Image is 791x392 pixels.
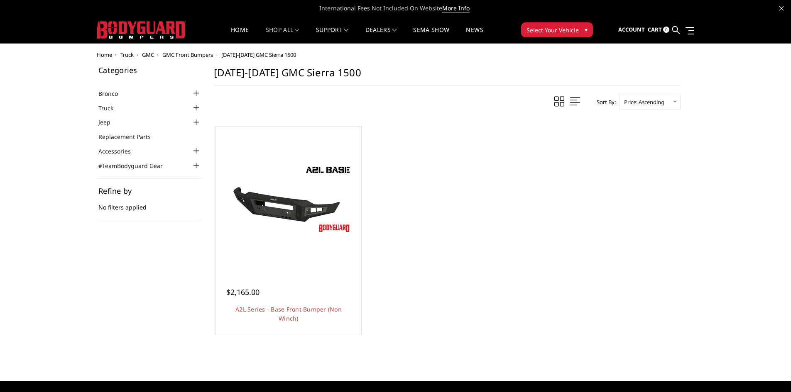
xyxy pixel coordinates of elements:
[527,26,579,34] span: Select Your Vehicle
[218,129,359,270] a: A2L Series - Base Front Bumper (Non Winch) A2L Series - Base Front Bumper (Non Winch)
[413,27,449,43] a: SEMA Show
[221,51,296,58] span: [DATE]-[DATE] GMC Sierra 1500
[98,132,161,141] a: Replacement Parts
[442,4,470,12] a: More Info
[97,21,186,39] img: BODYGUARD BUMPERS
[618,19,645,41] a: Account
[98,118,121,127] a: Jeep
[648,26,662,33] span: Cart
[97,51,112,58] a: Home
[231,27,249,43] a: Home
[585,25,588,34] span: ▾
[98,66,201,74] h5: Categories
[162,51,213,58] a: GMC Front Bumpers
[98,147,141,156] a: Accessories
[663,27,669,33] span: 0
[592,96,616,108] label: Sort By:
[466,27,483,43] a: News
[98,187,201,195] h5: Refine by
[142,51,154,58] a: GMC
[648,19,669,41] a: Cart 0
[98,187,201,220] div: No filters applied
[98,161,173,170] a: #TeamBodyguard Gear
[316,27,349,43] a: Support
[618,26,645,33] span: Account
[98,89,128,98] a: Bronco
[266,27,299,43] a: shop all
[521,22,593,37] button: Select Your Vehicle
[98,104,124,112] a: Truck
[214,66,681,85] h1: [DATE]-[DATE] GMC Sierra 1500
[120,51,134,58] a: Truck
[365,27,397,43] a: Dealers
[235,305,342,322] a: A2L Series - Base Front Bumper (Non Winch)
[226,287,260,297] span: $2,165.00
